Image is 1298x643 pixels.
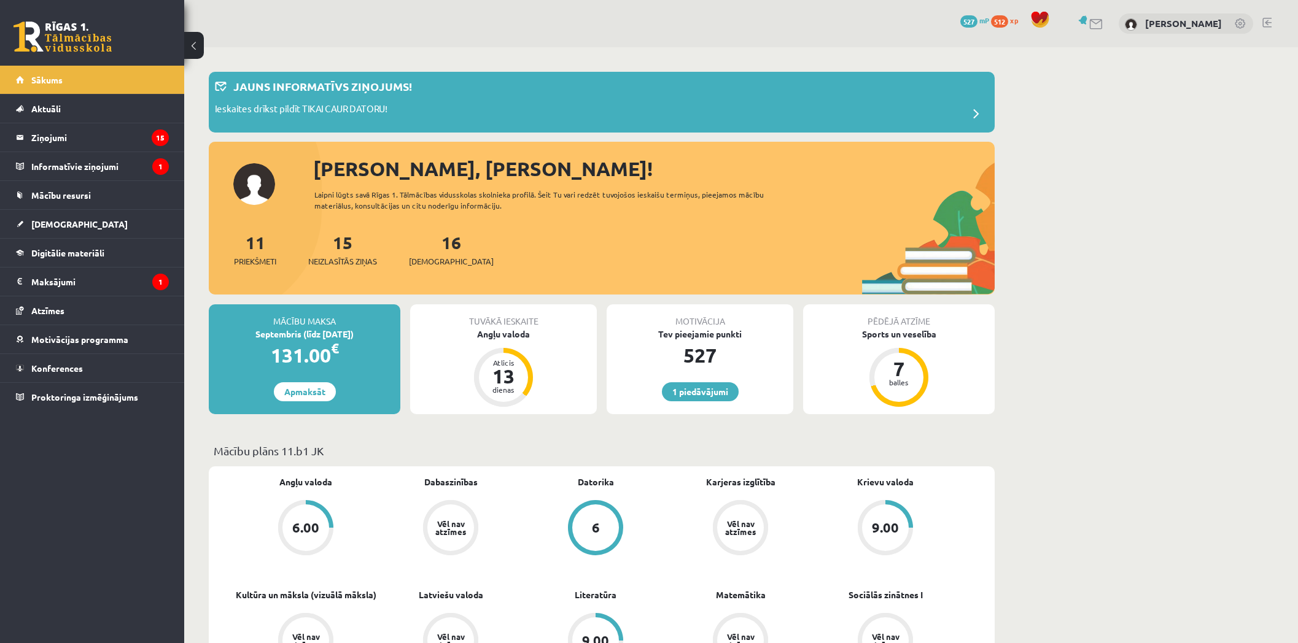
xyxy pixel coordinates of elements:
[234,255,276,268] span: Priekšmeti
[716,588,766,601] a: Matemātika
[419,588,483,601] a: Latviešu valoda
[16,268,169,296] a: Maksājumi1
[607,328,793,341] div: Tev pieejamie punkti
[152,274,169,290] i: 1
[607,304,793,328] div: Motivācija
[331,339,339,357] span: €
[209,304,400,328] div: Mācību maksa
[668,500,813,558] a: Vēl nav atzīmes
[960,15,989,25] a: 527 mP
[723,520,758,536] div: Vēl nav atzīmes
[31,152,169,180] legend: Informatīvie ziņojumi
[236,588,376,601] a: Kultūra un māksla (vizuālā māksla)
[31,103,61,114] span: Aktuāli
[308,231,377,268] a: 15Neizlasītās ziņas
[1145,17,1222,29] a: [PERSON_NAME]
[485,359,522,366] div: Atlicis
[31,268,169,296] legend: Maksājumi
[16,354,169,382] a: Konferences
[433,520,468,536] div: Vēl nav atzīmes
[31,363,83,374] span: Konferences
[31,334,128,345] span: Motivācijas programma
[31,247,104,258] span: Digitālie materiāli
[16,383,169,411] a: Proktoringa izmēģinājums
[16,210,169,238] a: [DEMOGRAPHIC_DATA]
[16,94,169,123] a: Aktuāli
[152,129,169,146] i: 15
[409,255,494,268] span: [DEMOGRAPHIC_DATA]
[16,66,169,94] a: Sākums
[292,521,319,534] div: 6.00
[16,123,169,152] a: Ziņojumi15
[409,231,494,268] a: 16[DEMOGRAPHIC_DATA]
[16,152,169,180] a: Informatīvie ziņojumi1
[662,382,739,401] a: 1 piedāvājumi
[575,588,616,601] a: Literatūra
[880,359,917,379] div: 7
[485,386,522,393] div: dienas
[880,379,917,386] div: balles
[209,328,400,341] div: Septembris (līdz [DATE])
[706,476,775,488] a: Karjeras izglītība
[279,476,332,488] a: Angļu valoda
[607,341,793,370] div: 527
[274,382,336,401] a: Apmaksāt
[813,500,958,558] a: 9.00
[849,588,923,601] a: Sociālās zinātnes I
[234,231,276,268] a: 11Priekšmeti
[1125,18,1137,31] img: Kristina Ishchenko
[378,500,523,558] a: Vēl nav atzīmes
[979,15,989,25] span: mP
[31,74,63,85] span: Sākums
[313,154,995,183] div: [PERSON_NAME], [PERSON_NAME]!
[960,15,977,28] span: 527
[16,296,169,325] a: Atzīmes
[523,500,668,558] a: 6
[592,521,600,534] div: 6
[233,500,378,558] a: 6.00
[209,341,400,370] div: 131.00
[16,325,169,353] a: Motivācijas programma
[314,189,786,211] div: Laipni lūgts savā Rīgas 1. Tālmācības vidusskolas skolnieka profilā. Šeit Tu vari redzēt tuvojošo...
[424,476,478,488] a: Dabaszinības
[872,521,899,534] div: 9.00
[991,15,1008,28] span: 512
[215,78,989,126] a: Jauns informatīvs ziņojums! Ieskaites drīkst pildīt TIKAI CAUR DATORU!
[803,328,995,341] div: Sports un veselība
[410,328,597,341] div: Angļu valoda
[16,239,169,267] a: Digitālie materiāli
[485,366,522,386] div: 13
[31,190,91,201] span: Mācību resursi
[31,391,138,402] span: Proktoringa izmēģinājums
[803,304,995,328] div: Pēdējā atzīme
[31,218,128,229] span: [DEMOGRAPHIC_DATA]
[233,78,412,94] p: Jauns informatīvs ziņojums!
[803,328,995,409] a: Sports un veselība 7 balles
[152,158,169,175] i: 1
[16,181,169,209] a: Mācību resursi
[410,304,597,328] div: Tuvākā ieskaite
[31,123,169,152] legend: Ziņojumi
[578,476,614,488] a: Datorika
[991,15,1024,25] a: 512 xp
[214,442,990,459] p: Mācību plāns 11.b1 JK
[857,476,914,488] a: Krievu valoda
[14,21,112,52] a: Rīgas 1. Tālmācības vidusskola
[31,305,64,316] span: Atzīmes
[1010,15,1018,25] span: xp
[215,102,387,119] p: Ieskaites drīkst pildīt TIKAI CAUR DATORU!
[410,328,597,409] a: Angļu valoda Atlicis 13 dienas
[308,255,377,268] span: Neizlasītās ziņas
